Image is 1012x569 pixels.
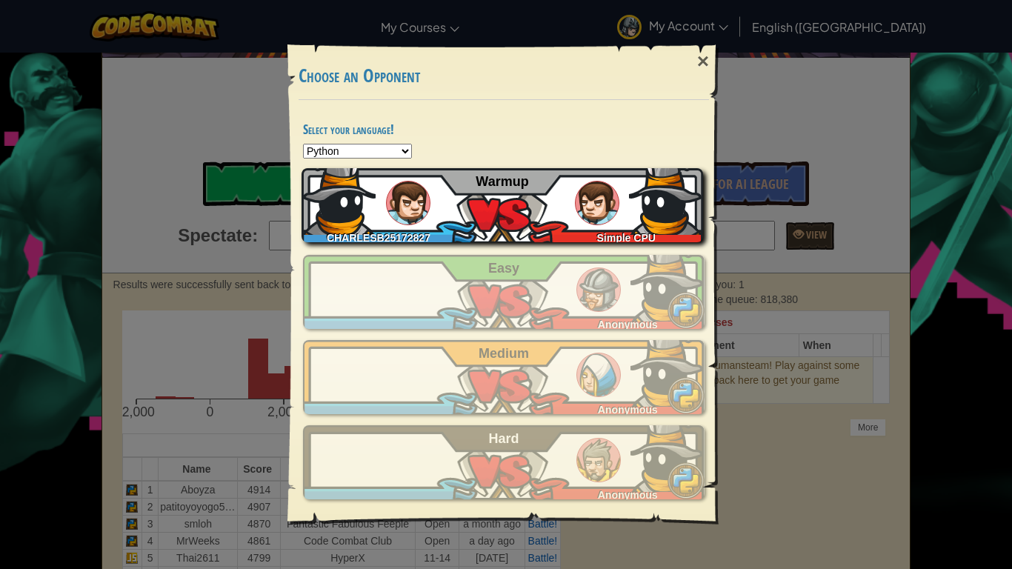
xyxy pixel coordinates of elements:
span: CHARLESB25172827 [327,232,430,244]
img: humans_ladder_tutorial.png [575,181,619,225]
span: Easy [488,261,519,276]
a: Anonymous [303,340,705,414]
img: humans_ladder_easy.png [576,267,621,312]
h3: Choose an Opponent [299,66,709,86]
span: Anonymous [598,489,658,501]
span: Hard [489,431,519,446]
img: EHwRAAAAAAZJREFUAwBWjRJoinQqegAAAABJRU5ErkJggg== [630,333,705,407]
span: Anonymous [598,404,658,416]
a: Anonymous [303,255,705,329]
a: Anonymous [303,425,705,499]
img: humans_ladder_hard.png [576,438,621,482]
img: EHwRAAAAAAZJREFUAwBWjRJoinQqegAAAABJRU5ErkJggg== [630,418,705,492]
img: EHwRAAAAAAZJREFUAwBWjRJoinQqegAAAABJRU5ErkJggg== [629,161,703,235]
h4: Select your language! [303,122,705,136]
img: humans_ladder_tutorial.png [386,181,430,225]
span: Anonymous [598,319,658,330]
img: humans_ladder_medium.png [576,353,621,397]
a: CHARLESB25172827Simple CPU [303,168,705,242]
span: Simple CPU [597,232,656,244]
span: Medium [479,346,529,361]
span: Warmup [476,174,528,189]
img: EHwRAAAAAAZJREFUAwBWjRJoinQqegAAAABJRU5ErkJggg== [302,161,376,235]
img: EHwRAAAAAAZJREFUAwBWjRJoinQqegAAAABJRU5ErkJggg== [630,247,705,322]
div: × [686,40,720,83]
